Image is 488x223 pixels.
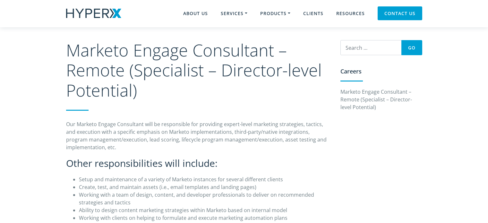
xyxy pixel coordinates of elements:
p: Our Marketo Engage Consultant will be responsible for providing expert-level marketing strategies... [66,120,331,151]
li: Working with a team of design, content, and developer professionals to deliver on recommended str... [79,191,331,206]
a: Services [214,7,254,20]
li: Create, test, and maintain assets (i.e., email templates and landing pages) [79,183,331,191]
a: Clients [297,7,330,20]
a: About Us [177,7,214,20]
h1: Marketo Engage Consultant – Remote (Specialist – Director-level Potential) [66,40,331,100]
h3: Other responsibilities will include: [66,158,331,169]
a: Products [254,7,297,20]
h4: Careers [340,68,422,81]
a: Contact Us [378,6,422,20]
input: Go [401,40,422,55]
a: Marketo Engage Consultant – Remote (Specialist – Director-level Potential) [340,88,412,111]
li: Ability to design content marketing strategies within Marketo based on internal model [79,206,331,214]
li: Setup and maintenance of a variety of Marketo instances for several different clients [79,176,331,183]
img: HyperX Marketing [66,9,121,18]
li: Working with clients on helping to formulate and execute marketing automation plans [79,214,331,222]
input: Search … [340,40,402,55]
a: Resources [330,7,371,20]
